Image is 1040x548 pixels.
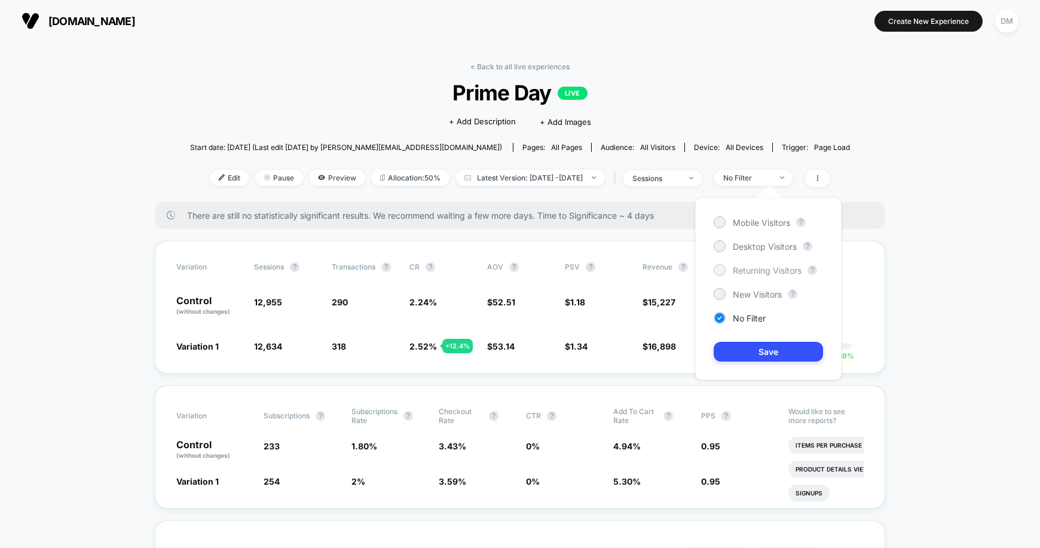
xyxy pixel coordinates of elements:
p: Control [176,440,252,460]
img: calendar [464,174,471,180]
span: Pause [255,170,303,186]
button: Save [714,342,823,362]
span: 3.59 % [439,476,466,486]
span: Allocation: 50% [371,170,449,186]
span: 0 % [526,441,540,451]
img: Visually logo [22,12,39,30]
span: $ [565,297,585,307]
button: ? [489,411,498,421]
span: Variation [176,262,242,272]
button: ? [788,289,797,299]
span: All Visitors [640,143,675,152]
li: Product Details Views Rate [788,461,898,477]
span: 16,898 [648,341,676,351]
button: ? [586,262,595,272]
span: Preview [309,170,365,186]
button: ? [381,262,391,272]
span: 5.30 % [613,476,641,486]
span: $ [487,341,515,351]
span: 0.95 [701,441,720,451]
span: Subscriptions [264,411,310,420]
span: all devices [726,143,763,152]
span: all pages [551,143,582,152]
button: ? [807,265,817,275]
span: $ [487,297,515,307]
span: 1.80 % [351,441,377,451]
span: Variation 1 [176,476,219,486]
span: CTR [526,411,541,420]
button: ? [663,411,673,421]
span: Revenue [643,262,672,271]
span: Checkout Rate [439,407,483,425]
span: 2.52 % [409,341,437,351]
span: $ [643,341,676,351]
span: Page Load [814,143,850,152]
span: PSV [565,262,580,271]
span: Device: [684,143,772,152]
span: Add To Cart Rate [613,407,657,425]
span: $ [565,341,588,351]
span: Prime Day [223,80,816,105]
span: Mobile Visitors [733,218,790,228]
span: Transactions [332,262,375,271]
span: Edit [210,170,249,186]
div: Pages: [522,143,582,152]
button: Create New Experience [874,11,983,32]
span: 0.95 [701,476,720,486]
span: Sessions [254,262,284,271]
span: PPS [701,411,715,420]
img: edit [219,174,225,180]
span: 2.24 % [409,297,437,307]
span: 254 [264,476,280,486]
span: CR [409,262,420,271]
span: AOV [487,262,503,271]
span: 53.14 [493,341,515,351]
span: 15,227 [648,297,675,307]
span: 1.18 [570,297,585,307]
span: Start date: [DATE] (Last edit [DATE] by [PERSON_NAME][EMAIL_ADDRESS][DOMAIN_NAME]) [190,143,502,152]
li: Items Per Purchase [788,437,869,454]
span: | [611,170,623,187]
button: ? [290,262,299,272]
button: ? [403,411,413,421]
span: 0 % [526,476,540,486]
button: ? [803,241,812,251]
button: [DOMAIN_NAME] [18,11,139,30]
span: 2 % [351,476,365,486]
span: Latest Version: [DATE] - [DATE] [455,170,605,186]
button: ? [796,218,806,227]
span: 318 [332,341,346,351]
span: There are still no statistically significant results. We recommend waiting a few more days . Time... [187,210,861,221]
div: DM [995,10,1018,33]
span: Variation 1 [176,341,219,351]
img: end [780,176,784,179]
p: Would like to see more reports? [788,407,864,425]
span: Subscriptions Rate [351,407,397,425]
button: ? [316,411,325,421]
span: 233 [264,441,280,451]
span: Variation [176,407,242,425]
span: + Add Images [540,117,591,127]
div: + 12.4 % [442,339,473,353]
span: 4.94 % [613,441,641,451]
button: ? [678,262,688,272]
span: Returning Visitors [733,265,802,275]
img: end [264,174,270,180]
button: ? [547,411,556,421]
button: ? [509,262,519,272]
div: Audience: [601,143,675,152]
img: rebalance [380,174,385,181]
span: + Add Description [449,116,516,128]
span: 1.34 [570,341,588,351]
span: [DOMAIN_NAME] [48,15,135,27]
span: 12,634 [254,341,282,351]
span: 3.43 % [439,441,466,451]
div: sessions [632,174,680,183]
span: No Filter [733,313,766,323]
span: (without changes) [176,452,230,459]
button: ? [721,411,731,421]
div: Trigger: [782,143,850,152]
span: 52.51 [493,297,515,307]
div: No Filter [723,173,771,182]
span: $ [643,297,675,307]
